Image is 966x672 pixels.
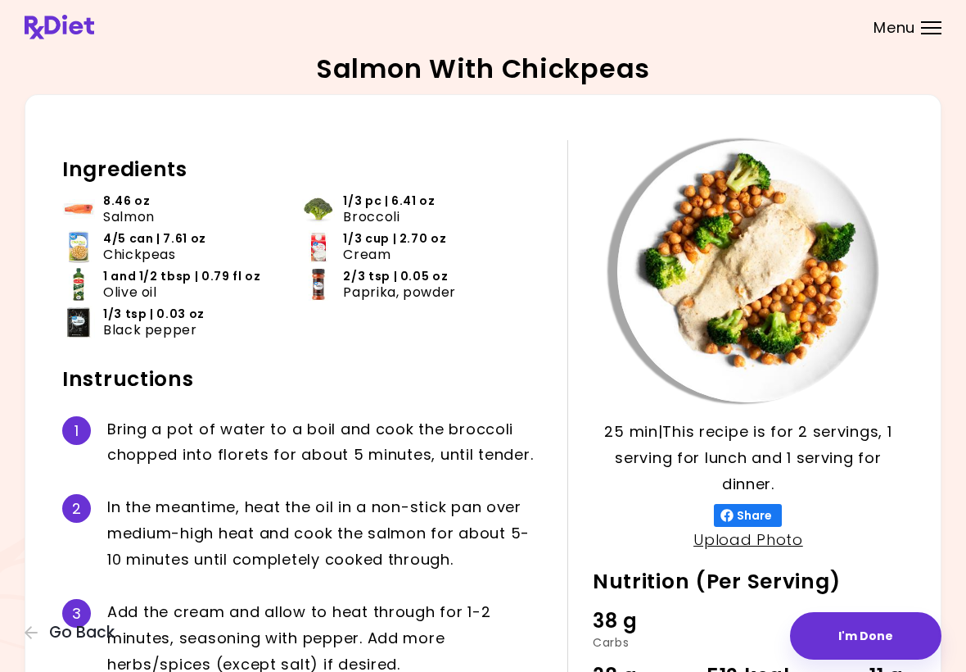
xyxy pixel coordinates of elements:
a: Upload Photo [693,529,803,550]
span: 4/5 can | 7.61 oz [103,231,206,247]
span: Menu [873,20,915,35]
span: 1/3 cup | 2.70 oz [343,231,446,247]
span: 1 and 1/2 tbsp | 0.79 fl oz [103,269,260,284]
button: I'm Done [790,612,941,660]
span: 1/3 pc | 6.41 oz [343,193,435,209]
span: Paprika, powder [343,284,456,300]
span: Broccoli [343,209,399,225]
div: Carbs [593,637,697,648]
div: 1 [62,416,91,445]
button: Go Back [25,624,123,642]
h2: Instructions [62,366,543,393]
h2: Nutrition (Per Serving) [593,569,904,595]
span: 2/3 tsp | 0.05 oz [343,269,448,284]
div: I n t h e m e a n t i m e , h e a t t h e o i l i n a n o n - s t i c k p a n o v e r m e d i u m... [107,494,543,573]
span: 8.46 oz [103,193,150,209]
span: Salmon [103,209,155,225]
span: Chickpeas [103,247,176,262]
div: 2 [62,494,91,523]
div: B r i n g a p o t o f w a t e r t o a b o i l a n d c o o k t h e b r o c c o l i c h o p p e d i... [107,416,543,469]
span: Olive oil [103,284,157,300]
p: 25 min | This recipe is for 2 servings, 1 serving for lunch and 1 serving for dinner. [593,419,904,497]
span: Black pepper [103,322,197,338]
h2: Salmon With Chickpeas [316,56,650,82]
div: 3 [62,599,91,628]
span: Go Back [49,624,115,642]
div: 23 g [800,606,904,637]
h2: Ingredients [62,157,543,183]
span: Share [734,509,775,522]
img: RxDiet [25,15,94,39]
span: 1/3 tsp | 0.03 oz [103,306,205,322]
button: Share [714,504,782,527]
div: 38 g [593,606,697,637]
span: Cream [343,247,390,262]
